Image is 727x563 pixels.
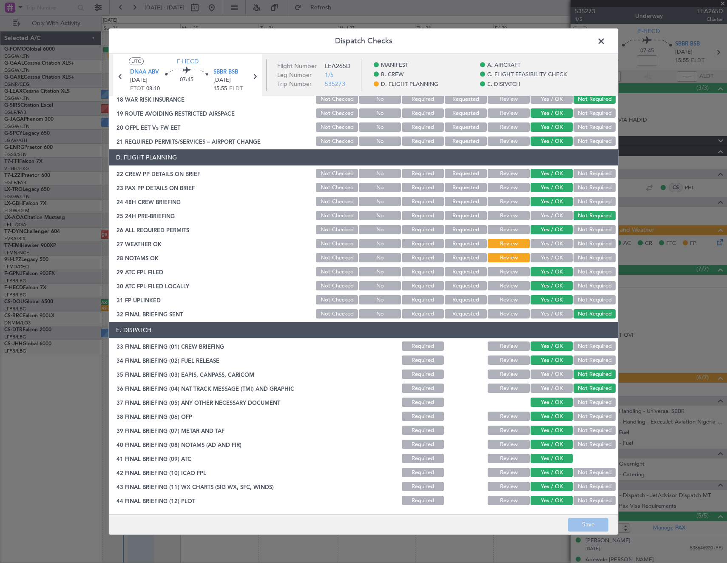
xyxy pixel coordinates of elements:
button: Not Required [574,426,616,435]
button: Yes / OK [531,482,573,492]
button: Yes / OK [531,197,573,207]
button: Not Required [574,239,616,249]
button: Yes / OK [531,211,573,221]
button: Yes / OK [531,123,573,132]
button: Not Required [574,310,616,319]
button: Not Required [574,169,616,179]
button: Not Required [574,384,616,393]
button: Not Required [574,468,616,478]
button: Not Required [574,342,616,351]
button: Yes / OK [531,454,573,463]
button: Not Required [574,296,616,305]
button: Not Required [574,109,616,118]
button: Not Required [574,225,616,235]
button: Yes / OK [531,496,573,506]
button: Yes / OK [531,370,573,379]
button: Not Required [574,356,616,365]
button: Yes / OK [531,253,573,263]
button: Yes / OK [531,183,573,193]
button: Not Required [574,137,616,146]
button: Not Required [574,370,616,379]
button: Not Required [574,123,616,132]
button: Yes / OK [531,169,573,179]
button: Yes / OK [531,137,573,146]
button: Not Required [574,197,616,207]
button: Not Required [574,482,616,492]
button: Yes / OK [531,281,573,291]
button: Yes / OK [531,440,573,449]
button: Yes / OK [531,426,573,435]
header: Dispatch Checks [109,28,618,54]
button: Not Required [574,253,616,263]
button: Yes / OK [531,468,573,478]
button: Yes / OK [531,296,573,305]
button: Yes / OK [531,267,573,277]
button: Not Required [574,267,616,277]
button: Yes / OK [531,356,573,365]
button: Not Required [574,211,616,221]
button: Not Required [574,183,616,193]
button: Not Required [574,412,616,421]
button: Yes / OK [531,310,573,319]
button: Yes / OK [531,239,573,249]
button: Yes / OK [531,384,573,393]
button: Not Required [574,281,616,291]
button: Yes / OK [531,109,573,118]
button: Not Required [574,95,616,104]
button: Yes / OK [531,225,573,235]
button: Yes / OK [531,342,573,351]
button: Yes / OK [531,95,573,104]
button: Not Required [574,496,616,506]
button: Yes / OK [531,398,573,407]
button: Not Required [574,398,616,407]
button: Yes / OK [531,412,573,421]
button: Not Required [574,440,616,449]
